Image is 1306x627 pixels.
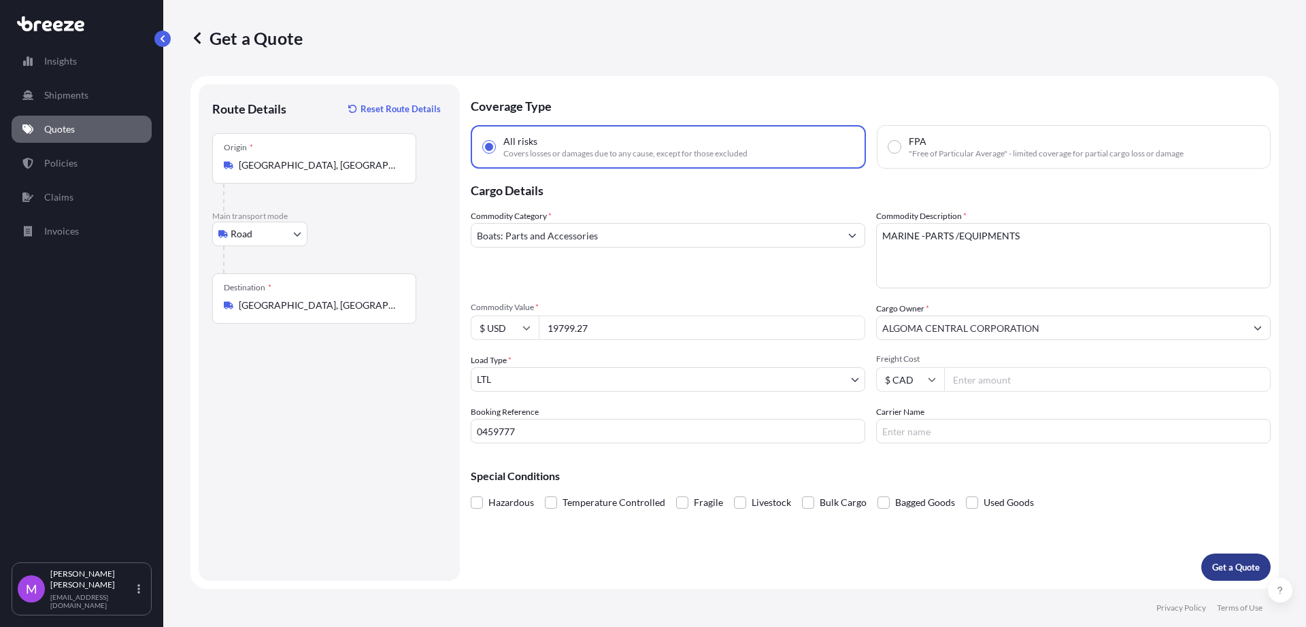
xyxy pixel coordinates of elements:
input: Enter name [876,419,1271,443]
a: Quotes [12,116,152,143]
div: Origin [224,142,253,153]
span: Bagged Goods [895,492,955,513]
span: Covers losses or damages due to any cause, except for those excluded [503,148,748,159]
button: Show suggestions [1245,316,1270,340]
button: LTL [471,367,865,392]
span: Livestock [752,492,791,513]
span: Commodity Value [471,302,865,313]
p: [EMAIL_ADDRESS][DOMAIN_NAME] [50,593,135,609]
a: Invoices [12,218,152,245]
button: Select transport [212,222,307,246]
span: Fragile [694,492,723,513]
button: Reset Route Details [341,98,446,120]
a: Insights [12,48,152,75]
span: Bulk Cargo [820,492,867,513]
a: Shipments [12,82,152,109]
span: Load Type [471,354,512,367]
label: Booking Reference [471,405,539,419]
span: M [26,582,37,596]
span: All risks [503,135,537,148]
p: Get a Quote [1212,560,1260,574]
a: Policies [12,150,152,177]
input: Origin [239,158,399,172]
p: Cargo Details [471,169,1271,209]
a: Claims [12,184,152,211]
span: "Free of Particular Average" - limited coverage for partial cargo loss or damage [909,148,1184,159]
span: Hazardous [488,492,534,513]
input: Destination [239,299,399,312]
input: Your internal reference [471,419,865,443]
span: LTL [477,373,491,386]
p: Route Details [212,101,286,117]
input: All risksCovers losses or damages due to any cause, except for those excluded [483,141,495,153]
label: Commodity Category [471,209,552,223]
span: Temperature Controlled [563,492,665,513]
p: Shipments [44,88,88,102]
p: Insights [44,54,77,68]
p: Get a Quote [190,27,303,49]
textarea: MARINE -PARTS /EQUIPMENTS [876,223,1271,288]
p: Quotes [44,122,75,136]
a: Privacy Policy [1156,603,1206,613]
input: Select a commodity type [471,223,840,248]
p: Reset Route Details [361,102,441,116]
span: Road [231,227,252,241]
label: Carrier Name [876,405,924,419]
p: Coverage Type [471,84,1271,125]
input: FPA"Free of Particular Average" - limited coverage for partial cargo loss or damage [888,141,901,153]
p: [PERSON_NAME] [PERSON_NAME] [50,569,135,590]
a: Terms of Use [1217,603,1262,613]
p: Invoices [44,224,79,238]
button: Get a Quote [1201,554,1271,581]
p: Claims [44,190,73,204]
input: Enter amount [944,367,1271,392]
label: Cargo Owner [876,302,929,316]
span: Freight Cost [876,354,1271,365]
input: Type amount [539,316,865,340]
input: Full name [877,316,1245,340]
span: Used Goods [984,492,1034,513]
label: Commodity Description [876,209,967,223]
div: Destination [224,282,271,293]
span: FPA [909,135,926,148]
p: Main transport mode [212,211,446,222]
button: Show suggestions [840,223,865,248]
p: Policies [44,156,78,170]
p: Special Conditions [471,471,1271,481]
